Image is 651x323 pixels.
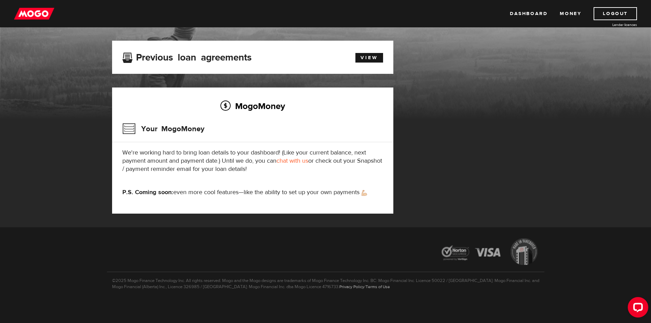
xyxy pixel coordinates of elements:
a: Dashboard [510,7,547,20]
h3: Previous loan agreements [122,52,252,61]
h3: Your MogoMoney [122,120,204,138]
p: ©2025 Mogo Finance Technology Inc. All rights reserved. Mogo and the Mogo designs are trademarks ... [107,272,544,290]
p: We're working hard to bring loan details to your dashboard! (Like your current balance, next paym... [122,149,383,173]
a: Lender licences [586,22,637,27]
a: Money [560,7,581,20]
a: Terms of Use [366,284,390,290]
a: Privacy Policy [339,284,364,290]
img: mogo_logo-11ee424be714fa7cbb0f0f49df9e16ec.png [14,7,54,20]
p: even more cool features—like the ability to set up your own payments [122,188,383,197]
a: View [355,53,383,63]
h2: MogoMoney [122,99,383,113]
img: strong arm emoji [362,190,367,196]
iframe: LiveChat chat widget [622,294,651,323]
strong: P.S. Coming soon: [122,188,173,196]
a: Logout [594,7,637,20]
a: chat with us [276,157,308,165]
img: legal-icons-92a2ffecb4d32d839781d1b4e4802d7b.png [435,233,544,272]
